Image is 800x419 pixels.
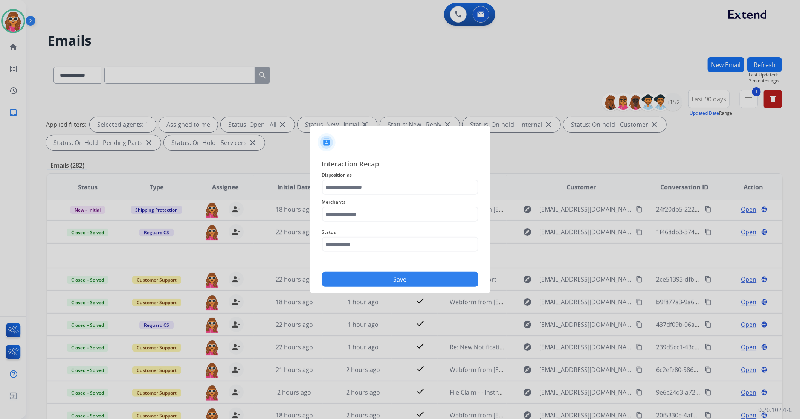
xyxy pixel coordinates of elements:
span: Merchants [322,198,478,207]
p: 0.20.1027RC [758,405,792,414]
span: Status [322,228,478,237]
img: contactIcon [318,133,336,151]
span: Disposition as [322,171,478,180]
span: Interaction Recap [322,158,478,171]
button: Save [322,272,478,287]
